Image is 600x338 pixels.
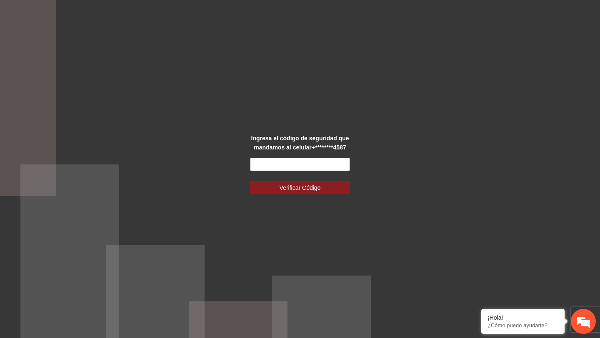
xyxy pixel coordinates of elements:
[487,322,558,328] p: ¿Cómo puedo ayudarte?
[250,181,350,194] button: Verificar Código
[251,135,349,151] strong: Ingresa el código de seguridad que mandamos al celular +********4587
[48,111,115,195] span: Estamos en línea.
[487,314,558,321] div: ¡Hola!
[137,4,157,24] div: Minimizar ventana de chat en vivo
[43,42,140,53] div: Chatee con nosotros ahora
[4,227,159,256] textarea: Escriba su mensaje y pulse “Intro”
[280,183,321,192] span: Verificar Código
